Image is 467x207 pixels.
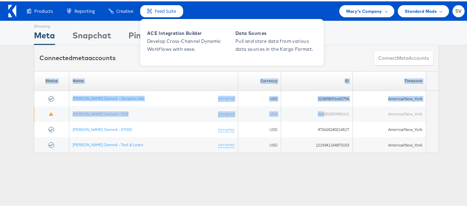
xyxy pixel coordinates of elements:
div: Pinterest [128,28,165,44]
span: meta [72,53,88,60]
td: USD [238,136,281,151]
td: America/New_York [352,90,426,105]
td: 223898091642794 [281,90,352,105]
td: USD [238,105,281,121]
span: ACE Integration Builder [147,28,230,36]
span: Feed Suite [155,7,176,13]
td: America/New_York [352,136,426,151]
span: Macy's Company [346,6,382,13]
span: Reporting [74,7,95,13]
span: Pull and store data from various data sources in the Kargo Format. [235,36,318,52]
th: Timezone [352,70,426,90]
a: ACE Integration Builder Develop Cross-Channel Dynamic Workflows with ease. [144,23,232,57]
th: Status [34,70,69,90]
td: USD [238,121,281,136]
td: 472625240214517 [281,121,352,136]
a: Data Sources Pull and store data from various data sources in the Kargo Format. [232,23,320,57]
span: Standard Mode [405,6,437,13]
span: Creative [116,7,133,13]
th: ID [281,70,352,90]
a: [PERSON_NAME] Owned - Dynamic Ads [73,94,145,100]
div: Showing [34,20,55,28]
span: Develop Cross-Channel Dynamic Workflows with ease. [147,36,230,52]
td: USD [238,90,281,105]
a: (rename) [218,141,234,147]
a: (rename) [218,94,234,100]
span: Data Sources [235,28,318,36]
td: America/New_York [352,121,426,136]
td: America/New_York [352,105,426,121]
a: [PERSON_NAME] Owned - STWD [73,125,132,131]
td: 1219341154873153 [281,136,352,151]
a: [PERSON_NAME] Owned - Test & Learn [73,141,143,146]
div: Snapchat [72,28,111,44]
th: Currency [238,70,281,90]
button: ConnectmetaAccounts [374,49,433,65]
div: Connected accounts [39,52,116,61]
span: SV [455,8,462,12]
span: meta [397,54,408,60]
span: Products [34,7,53,13]
td: 368852893985312 [281,105,352,121]
div: Meta [34,28,55,44]
a: (rename) [218,125,234,131]
a: [PERSON_NAME] Owned - FOB [73,110,128,115]
a: (rename) [218,110,234,116]
th: Name [69,70,238,90]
